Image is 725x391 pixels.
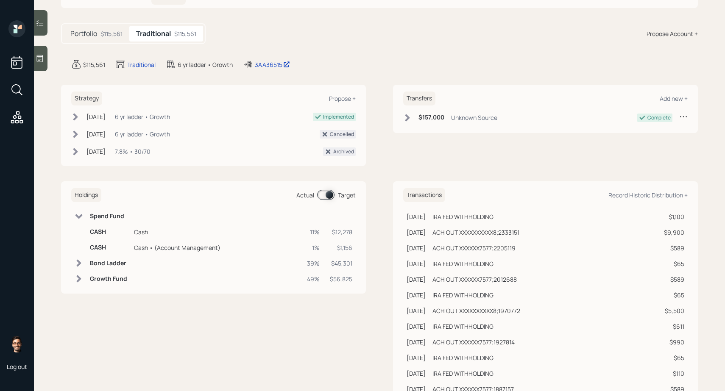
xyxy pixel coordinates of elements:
[70,30,97,38] h5: Portfolio
[136,30,171,38] h5: Traditional
[174,29,196,38] div: $115,561
[407,322,426,331] div: [DATE]
[86,130,106,139] div: [DATE]
[664,306,684,315] div: $5,500
[307,275,320,283] div: 49%
[86,112,106,121] div: [DATE]
[115,112,170,121] div: 6 yr ladder • Growth
[432,244,516,252] div: ACH OUT XXXXXX7577;2205119
[664,212,684,221] div: $1,100
[330,130,354,138] div: Cancelled
[403,92,435,105] h6: Transfers
[7,363,27,371] div: Log out
[660,94,688,103] div: Add new +
[664,322,684,331] div: $611
[330,227,352,236] div: $12,278
[90,228,127,236] h6: CASH
[664,244,684,252] div: $589
[664,353,684,362] div: $65
[664,338,684,347] div: $990
[407,291,426,299] div: [DATE]
[647,29,698,38] div: Propose Account +
[432,322,494,331] div: IRA FED WITHHOLDING
[432,369,494,378] div: IRA FED WITHHOLDING
[307,259,320,268] div: 39%
[664,228,684,237] div: $9,900
[647,114,671,122] div: Complete
[8,336,25,352] img: sami-boghos-headshot.png
[407,275,426,284] div: [DATE]
[134,243,300,252] div: Cash • (Account Management)
[90,275,127,283] h6: Growth Fund
[432,291,494,299] div: IRA FED WITHHOLDING
[330,259,352,268] div: $45,301
[407,369,426,378] div: [DATE]
[432,212,494,221] div: IRA FED WITHHOLDING
[664,291,684,299] div: $65
[90,244,127,251] h6: CASH
[432,259,494,268] div: IRA FED WITHHOLDING
[407,228,426,237] div: [DATE]
[90,213,127,220] h6: Spend Fund
[100,29,123,38] div: $115,561
[407,338,426,347] div: [DATE]
[296,191,314,200] div: Actual
[608,191,688,199] div: Record Historic Distribution +
[329,94,356,103] div: Propose +
[407,353,426,362] div: [DATE]
[86,147,106,156] div: [DATE]
[407,306,426,315] div: [DATE]
[432,353,494,362] div: IRA FED WITHHOLDING
[323,113,354,121] div: Implemented
[664,275,684,284] div: $589
[115,130,170,139] div: 6 yr ladder • Growth
[432,306,520,315] div: ACH OUT XXXXXXXXXX8;1970772
[407,212,426,221] div: [DATE]
[432,338,515,347] div: ACH OUT XXXXXX7577;1927814
[418,114,444,121] h6: $157,000
[333,148,354,155] div: Archived
[90,260,127,267] h6: Bond Ladder
[451,113,497,122] div: Unknown Source
[71,92,102,105] h6: Strategy
[664,259,684,268] div: $65
[127,60,156,69] div: Traditional
[115,147,151,156] div: 7.8% • 30/70
[403,188,445,202] h6: Transactions
[307,243,320,252] div: 1%
[432,228,519,237] div: ACH OUT XXXXXXXXXX8;2333151
[255,60,290,69] div: 3AA36515
[664,369,684,378] div: $110
[71,188,101,202] h6: Holdings
[407,259,426,268] div: [DATE]
[432,275,517,284] div: ACH OUT XXXXXX7577;2012688
[134,227,300,236] div: Cash
[338,191,356,200] div: Target
[407,244,426,252] div: [DATE]
[330,275,352,283] div: $56,825
[178,60,233,69] div: 6 yr ladder • Growth
[330,243,352,252] div: $1,156
[83,60,105,69] div: $115,561
[307,227,320,236] div: 11%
